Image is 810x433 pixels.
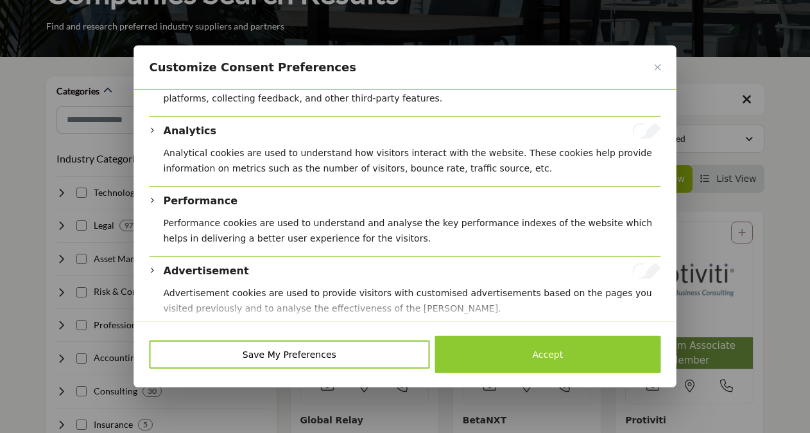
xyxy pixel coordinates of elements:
[150,60,356,75] span: Customize Consent Preferences
[164,145,661,176] p: Analytical cookies are used to understand how visitors interact with the website. These cookies h...
[164,285,661,316] p: Advertisement cookies are used to provide visitors with customised advertisements based on the pa...
[164,123,217,139] button: Analytics
[164,75,661,106] p: Functional cookies help perform certain functionalities like sharing the content of the website o...
[164,193,238,209] button: Performance
[655,64,661,71] img: Close
[150,340,430,369] button: Save My Preferences
[633,263,661,279] input: Enable Advertisement
[435,336,660,373] button: Accept
[164,263,249,279] button: Advertisement
[164,215,661,246] p: Performance cookies are used to understand and analyse the key performance indexes of the website...
[633,123,661,139] input: Enable Analytics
